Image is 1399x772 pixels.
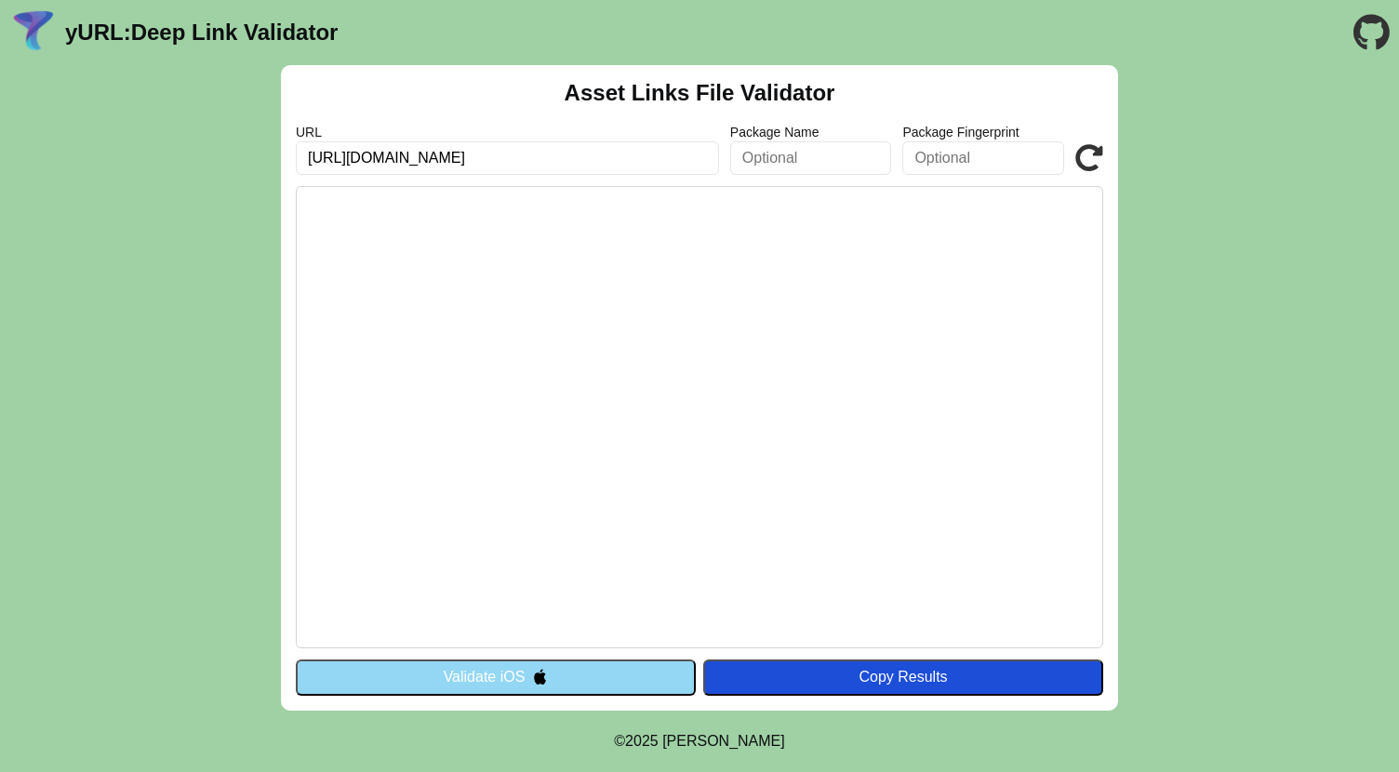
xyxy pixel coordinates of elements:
[703,659,1103,695] button: Copy Results
[296,659,696,695] button: Validate iOS
[9,8,58,57] img: yURL Logo
[662,733,785,749] a: Michael Ibragimchayev's Personal Site
[902,125,1064,140] label: Package Fingerprint
[730,141,892,175] input: Optional
[730,125,892,140] label: Package Name
[713,669,1094,685] div: Copy Results
[614,711,784,772] footer: ©
[65,20,338,46] a: yURL:Deep Link Validator
[625,733,659,749] span: 2025
[296,125,719,140] label: URL
[565,80,835,106] h2: Asset Links File Validator
[296,141,719,175] input: Required
[902,141,1064,175] input: Optional
[532,669,548,685] img: appleIcon.svg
